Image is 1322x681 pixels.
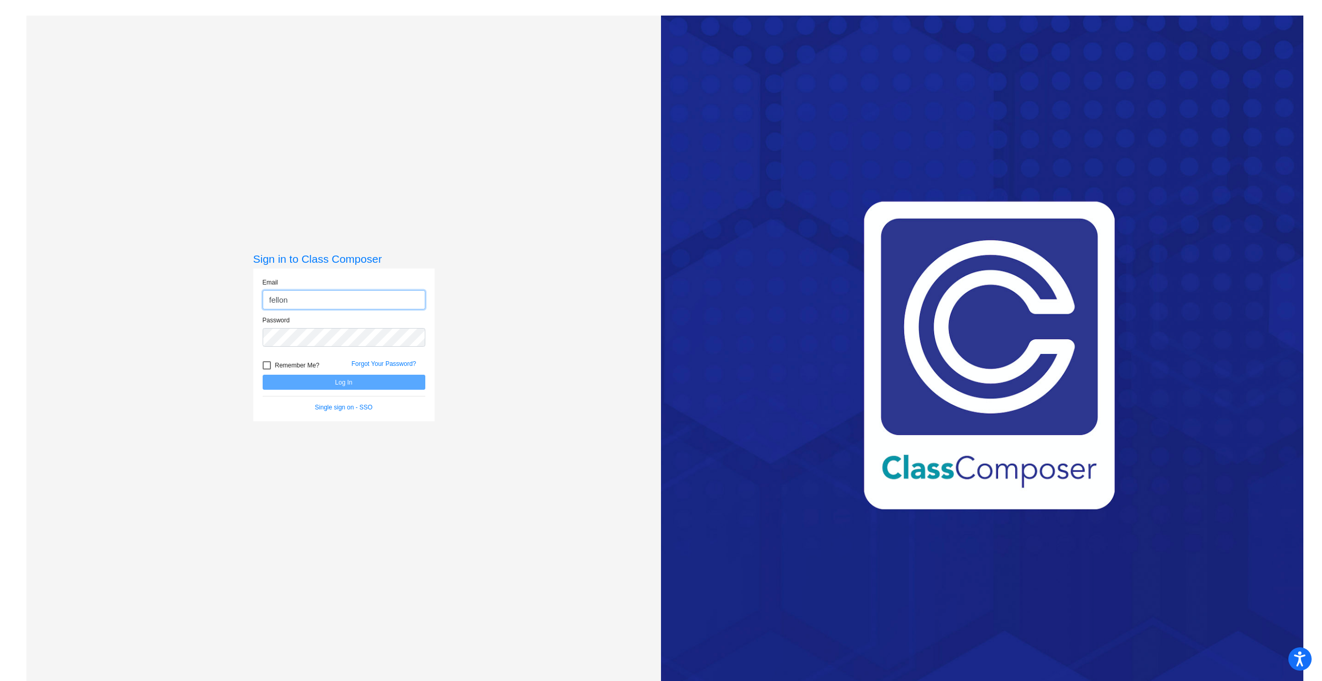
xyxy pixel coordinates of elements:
span: Remember Me? [275,359,320,372]
label: Email [263,278,278,287]
a: Single sign on - SSO [315,404,372,411]
h3: Sign in to Class Composer [253,252,435,265]
button: Log In [263,375,425,390]
a: Forgot Your Password? [352,360,416,367]
label: Password [263,316,290,325]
